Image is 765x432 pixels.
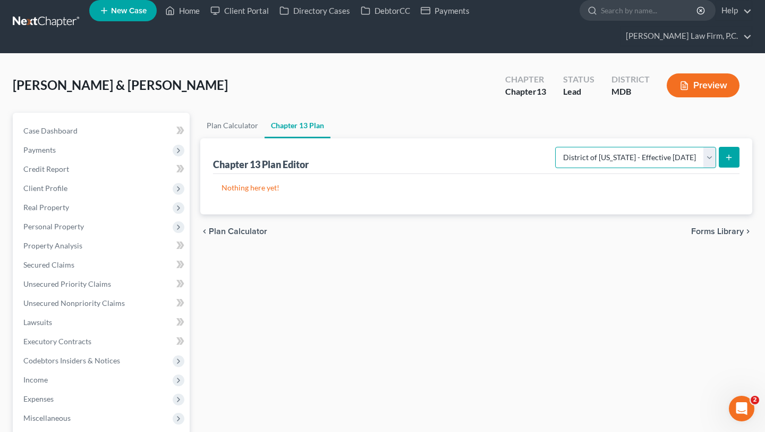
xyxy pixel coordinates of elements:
[611,86,650,98] div: MDB
[274,1,355,20] a: Directory Cases
[620,27,752,46] a: [PERSON_NAME] Law Firm, P.C.
[505,73,546,86] div: Chapter
[691,227,744,236] span: Forms Library
[355,1,415,20] a: DebtorCC
[23,164,69,173] span: Credit Report
[23,126,78,135] span: Case Dashboard
[15,160,190,179] a: Credit Report
[537,86,546,96] span: 13
[265,113,330,138] a: Chapter 13 Plan
[15,255,190,275] a: Secured Claims
[23,356,120,365] span: Codebtors Insiders & Notices
[15,275,190,294] a: Unsecured Priority Claims
[15,121,190,140] a: Case Dashboard
[23,337,91,346] span: Executory Contracts
[23,203,69,212] span: Real Property
[23,241,82,250] span: Property Analysis
[15,294,190,313] a: Unsecured Nonpriority Claims
[13,77,228,93] span: [PERSON_NAME] & [PERSON_NAME]
[23,375,48,384] span: Income
[205,1,274,20] a: Client Portal
[23,222,84,231] span: Personal Property
[601,1,698,20] input: Search by name...
[111,7,147,15] span: New Case
[505,86,546,98] div: Chapter
[23,145,56,154] span: Payments
[23,260,74,269] span: Secured Claims
[611,73,650,86] div: District
[23,413,71,422] span: Miscellaneous
[415,1,475,20] a: Payments
[209,227,267,236] span: Plan Calculator
[200,227,267,236] button: chevron_left Plan Calculator
[751,396,759,404] span: 2
[667,73,739,97] button: Preview
[23,184,67,193] span: Client Profile
[23,279,111,288] span: Unsecured Priority Claims
[729,396,754,421] iframe: Intercom live chat
[15,236,190,255] a: Property Analysis
[200,113,265,138] a: Plan Calculator
[563,73,594,86] div: Status
[23,298,125,308] span: Unsecured Nonpriority Claims
[15,313,190,332] a: Lawsuits
[563,86,594,98] div: Lead
[222,182,731,193] p: Nothing here yet!
[213,158,309,171] div: Chapter 13 Plan Editor
[160,1,205,20] a: Home
[744,227,752,236] i: chevron_right
[691,227,752,236] button: Forms Library chevron_right
[23,394,54,403] span: Expenses
[200,227,209,236] i: chevron_left
[716,1,752,20] a: Help
[23,318,52,327] span: Lawsuits
[15,332,190,351] a: Executory Contracts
